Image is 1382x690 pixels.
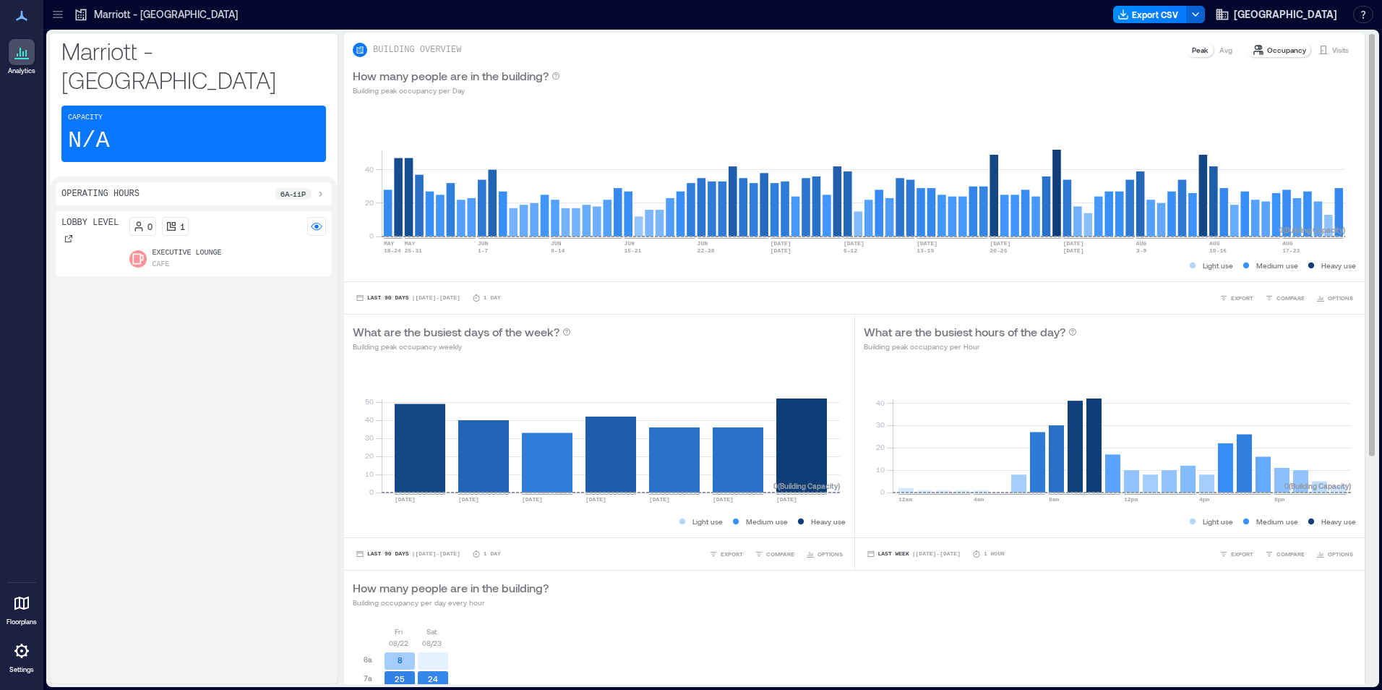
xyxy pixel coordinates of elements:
p: 1 Hour [984,550,1005,558]
p: Operating Hours [61,188,140,200]
text: AUG [1209,240,1220,247]
p: How many people are in the building? [353,67,549,85]
p: Medium use [746,516,788,527]
button: OPTIONS [1313,547,1356,561]
text: 24 [428,674,438,683]
p: Cafe [153,259,170,271]
p: Peak [1192,44,1208,56]
text: [DATE] [1063,240,1084,247]
p: Building peak occupancy per Hour [864,341,1077,352]
p: Heavy use [1321,260,1356,271]
tspan: 40 [365,165,374,174]
p: 1 Day [484,550,501,558]
p: N/A [68,127,110,156]
text: [DATE] [990,240,1010,247]
text: 20-26 [990,247,1007,254]
text: 8-14 [551,247,565,254]
text: 12pm [1124,496,1138,503]
p: 7a [364,673,372,684]
text: 13-19 [917,247,934,254]
text: 3-9 [1136,247,1147,254]
text: MAY [384,240,395,247]
text: [DATE] [917,240,937,247]
p: 08/23 [422,637,442,649]
button: EXPORT [1216,547,1256,561]
text: AUG [1282,240,1293,247]
text: 12am [898,496,912,503]
text: 8am [1049,496,1060,503]
tspan: 30 [875,420,884,429]
p: What are the busiest hours of the day? [864,323,1065,341]
p: Medium use [1256,260,1298,271]
tspan: 0 [880,487,884,496]
span: COMPARE [1276,550,1305,558]
text: 25-31 [405,247,422,254]
p: 1 Day [484,294,501,302]
p: Lobby Level [61,217,119,229]
text: [DATE] [649,496,670,503]
span: OPTIONS [1328,294,1353,302]
text: 18-24 [384,247,401,254]
text: JUN [478,240,489,247]
text: 6-12 [844,247,857,254]
p: Medium use [1256,516,1298,527]
text: [DATE] [713,496,734,503]
p: 6a - 11p [280,188,306,200]
tspan: 30 [365,433,374,442]
p: Floorplans [7,618,37,626]
span: COMPARE [1276,294,1305,302]
p: 6a [364,654,372,665]
tspan: 20 [875,443,884,451]
text: [DATE] [395,496,416,503]
text: JUN [624,240,635,247]
tspan: 10 [365,469,374,478]
text: 4am [974,496,984,503]
p: Marriott - [GEOGRAPHIC_DATA] [94,7,238,22]
text: [DATE] [771,240,791,247]
tspan: 0 [369,231,374,240]
p: Building peak occupancy per Day [353,85,560,96]
tspan: 20 [365,451,374,460]
tspan: 50 [365,397,374,406]
span: EXPORT [1231,550,1253,558]
text: JUN [698,240,708,247]
text: AUG [1136,240,1147,247]
button: Last Week |[DATE]-[DATE] [864,547,963,561]
button: [GEOGRAPHIC_DATA] [1211,3,1342,26]
text: [DATE] [771,247,791,254]
text: 15-21 [624,247,641,254]
text: 4pm [1199,496,1210,503]
button: EXPORT [706,547,746,561]
span: EXPORT [721,550,743,558]
text: JUN [551,240,562,247]
text: 22-28 [698,247,715,254]
tspan: 0 [369,487,374,496]
text: [DATE] [522,496,543,503]
tspan: 40 [365,415,374,424]
p: Marriott - [GEOGRAPHIC_DATA] [61,36,326,94]
text: [DATE] [585,496,606,503]
span: EXPORT [1231,294,1253,302]
button: Last 90 Days |[DATE]-[DATE] [353,291,463,305]
button: EXPORT [1216,291,1256,305]
p: 08/22 [389,637,408,649]
span: COMPARE [766,550,794,558]
p: Light use [1203,516,1233,527]
p: 0 [147,221,153,232]
text: [DATE] [1063,247,1084,254]
text: [DATE] [458,496,479,503]
p: Analytics [8,67,35,75]
button: COMPARE [752,547,797,561]
text: MAY [405,240,416,247]
span: OPTIONS [817,550,843,558]
span: OPTIONS [1328,550,1353,558]
p: Building occupancy per day every hour [353,597,549,608]
p: Capacity [68,112,103,124]
p: What are the busiest days of the week? [353,323,559,341]
text: 25 [395,674,405,683]
button: OPTIONS [1313,291,1356,305]
p: BUILDING OVERVIEW [373,44,461,56]
a: Floorplans [2,586,41,631]
p: Executive Lounge [153,247,222,259]
button: COMPARE [1262,547,1308,561]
